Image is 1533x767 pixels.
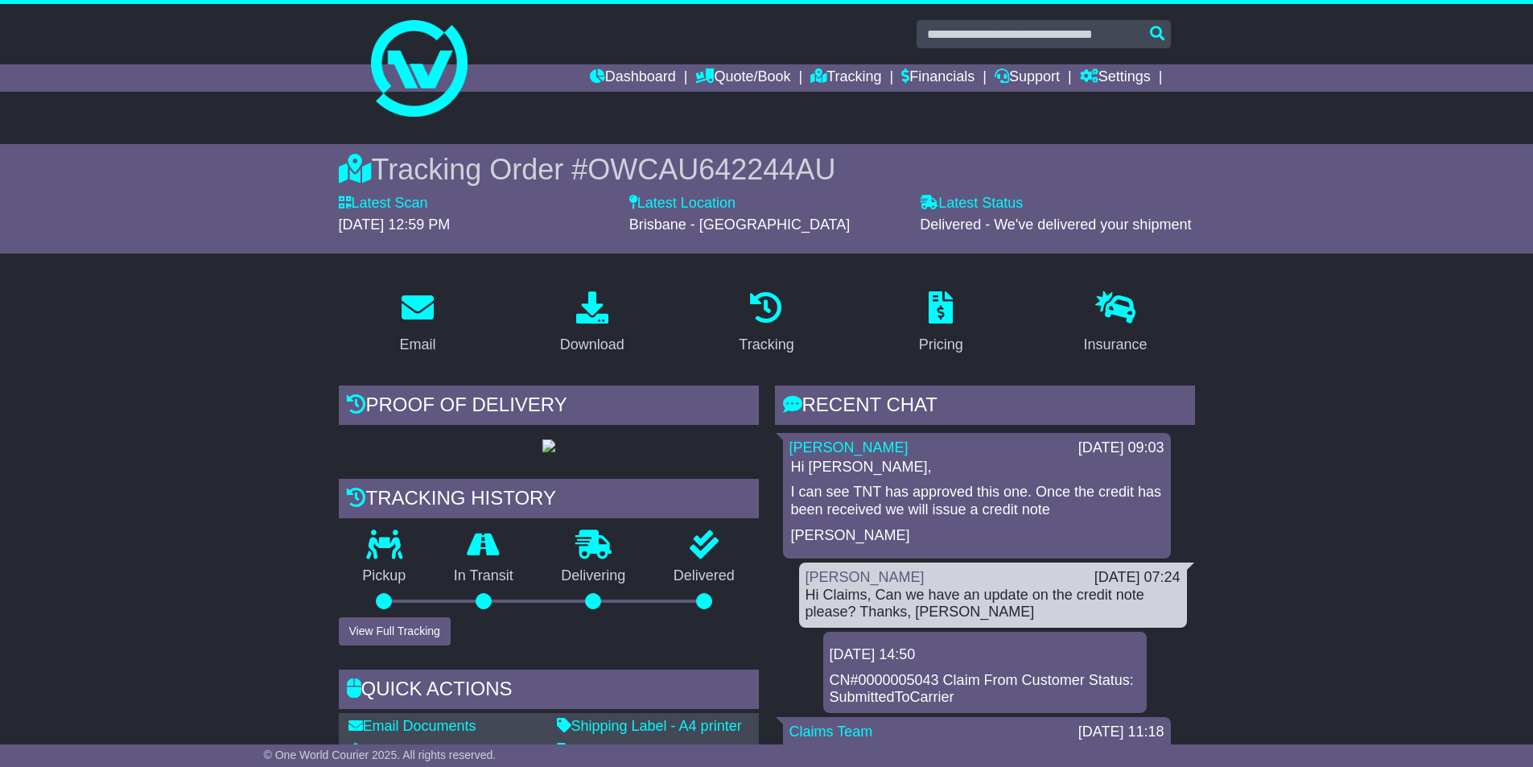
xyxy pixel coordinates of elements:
[550,286,635,361] a: Download
[538,567,650,585] p: Delivering
[909,286,974,361] a: Pricing
[629,195,736,212] label: Latest Location
[339,617,451,645] button: View Full Tracking
[830,672,1140,707] div: CN#0000005043 Claim From Customer Status: SubmittedToCarrier
[1080,64,1151,92] a: Settings
[339,195,428,212] label: Latest Scan
[1094,569,1181,587] div: [DATE] 07:24
[791,527,1163,545] p: [PERSON_NAME]
[629,216,850,233] span: Brisbane - [GEOGRAPHIC_DATA]
[901,64,975,92] a: Financials
[649,567,759,585] p: Delivered
[339,152,1195,187] div: Tracking Order #
[920,216,1191,233] span: Delivered - We've delivered your shipment
[348,718,476,734] a: Email Documents
[560,334,624,356] div: Download
[789,724,873,740] a: Claims Team
[430,567,538,585] p: In Transit
[791,742,1163,760] p: Hi [PERSON_NAME],
[1074,286,1158,361] a: Insurance
[995,64,1060,92] a: Support
[806,587,1181,621] div: Hi Claims, Can we have an update on the credit note please? Thanks, [PERSON_NAME]
[728,286,804,361] a: Tracking
[810,64,881,92] a: Tracking
[339,479,759,522] div: Tracking history
[339,386,759,429] div: Proof of Delivery
[775,386,1195,429] div: RECENT CHAT
[830,646,1140,664] div: [DATE] 14:50
[339,670,759,713] div: Quick Actions
[920,195,1023,212] label: Latest Status
[348,743,505,759] a: Download Documents
[739,334,793,356] div: Tracking
[919,334,963,356] div: Pricing
[587,153,835,186] span: OWCAU642244AU
[791,459,1163,476] p: Hi [PERSON_NAME],
[264,748,497,761] span: © One World Courier 2025. All rights reserved.
[389,286,446,361] a: Email
[557,718,742,734] a: Shipping Label - A4 printer
[1084,334,1148,356] div: Insurance
[542,439,555,452] img: GetPodImage
[339,567,431,585] p: Pickup
[806,569,925,585] a: [PERSON_NAME]
[1078,724,1164,741] div: [DATE] 11:18
[399,334,435,356] div: Email
[1078,439,1164,457] div: [DATE] 09:03
[590,64,676,92] a: Dashboard
[791,484,1163,518] p: I can see TNT has approved this one. Once the credit has been received we will issue a credit note
[695,64,790,92] a: Quote/Book
[339,216,451,233] span: [DATE] 12:59 PM
[789,439,909,456] a: [PERSON_NAME]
